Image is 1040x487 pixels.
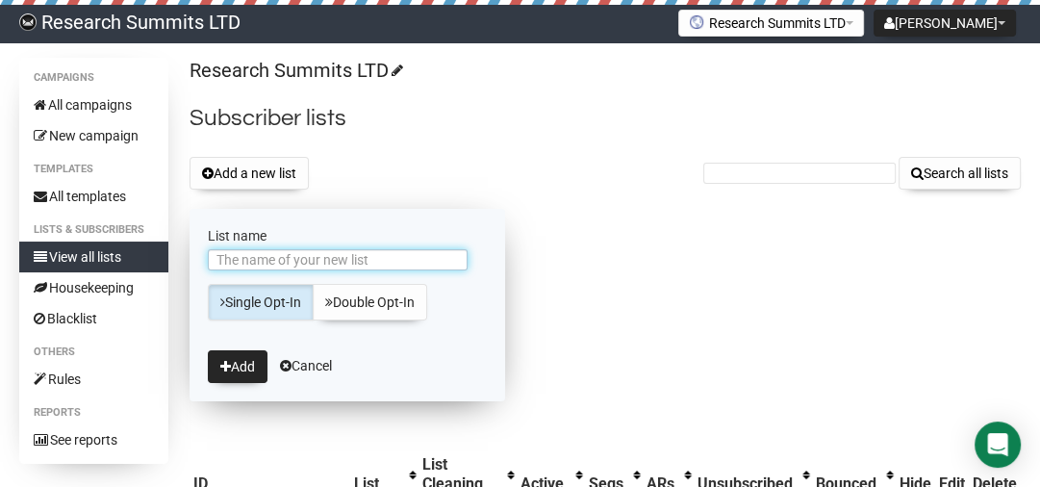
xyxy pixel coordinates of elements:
a: Blacklist [19,303,168,334]
a: New campaign [19,120,168,151]
a: Housekeeping [19,272,168,303]
li: Others [19,341,168,364]
input: The name of your new list [208,249,468,270]
button: Add [208,350,267,383]
div: Open Intercom Messenger [975,422,1021,468]
li: Reports [19,401,168,424]
a: Research Summits LTD [190,59,400,82]
a: All templates [19,181,168,212]
a: View all lists [19,242,168,272]
button: Research Summits LTD [678,10,864,37]
img: bccbfd5974049ef095ce3c15df0eef5a [19,13,37,31]
button: Add a new list [190,157,309,190]
a: All campaigns [19,90,168,120]
a: Double Opt-In [313,284,427,320]
label: List name [208,227,487,244]
li: Lists & subscribers [19,218,168,242]
li: Templates [19,158,168,181]
a: Rules [19,364,168,395]
button: Search all lists [899,157,1021,190]
li: Campaigns [19,66,168,90]
a: Single Opt-In [208,284,314,320]
h2: Subscriber lists [190,101,1021,136]
a: See reports [19,424,168,455]
a: Cancel [280,358,332,373]
button: [PERSON_NAME] [874,10,1016,37]
img: favicons [689,14,704,30]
